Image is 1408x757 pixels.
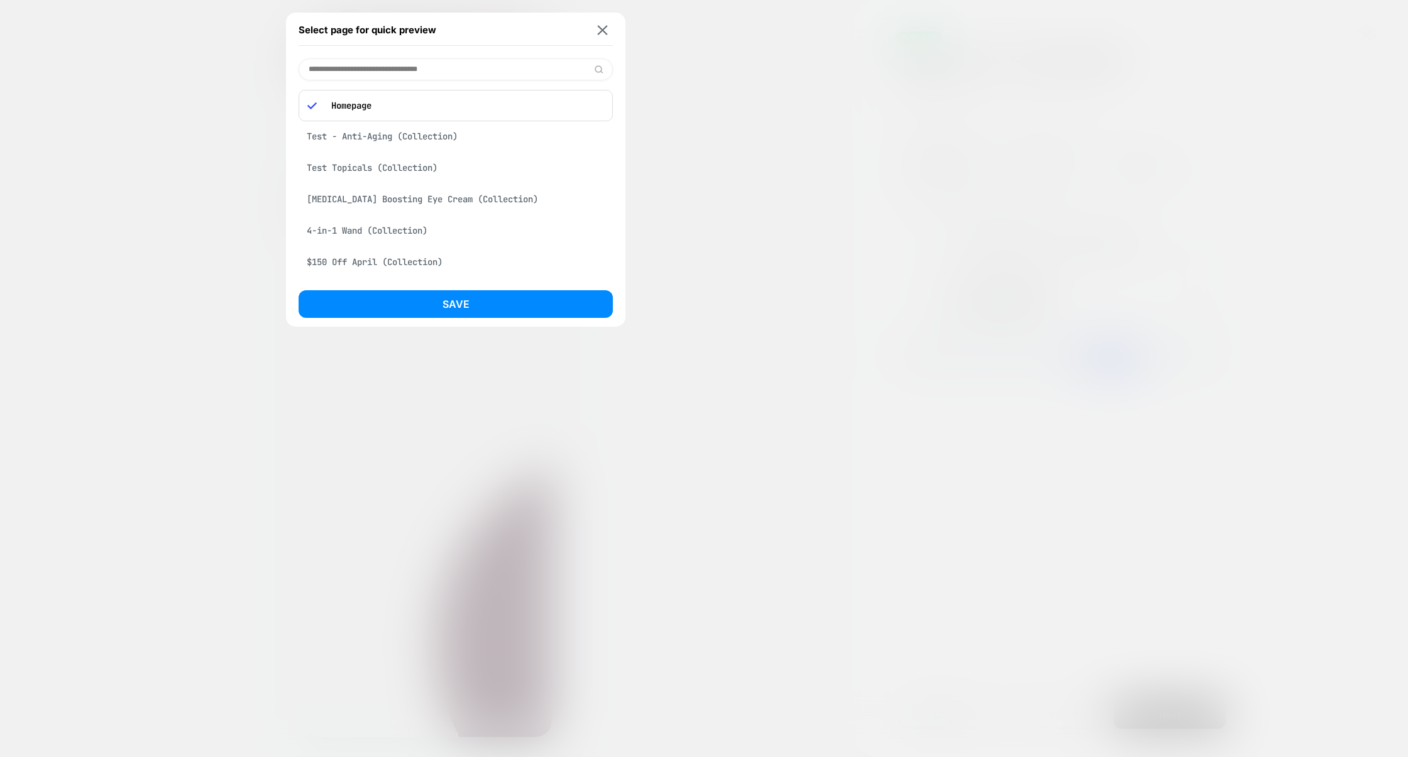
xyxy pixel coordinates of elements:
div: 4-in-1 Wand (Collection) [299,219,613,242]
img: close [598,25,608,35]
div: [MEDICAL_DATA] Boosting Eye Cream (Collection) [299,187,613,211]
button: Save [299,290,613,318]
a: Up to $150 Off [124,139,190,151]
div: Test - Anti-Aging (Collection) [299,124,613,148]
p: Homepage [325,100,604,111]
div: Test Topicals (Collection) [299,156,613,180]
img: blue checkmark [307,101,317,111]
div: $150 Off April (Collection) [299,250,613,274]
span: Open navigation menu [5,163,89,172]
span: Select page for quick preview [299,24,436,36]
img: edit [594,65,603,74]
